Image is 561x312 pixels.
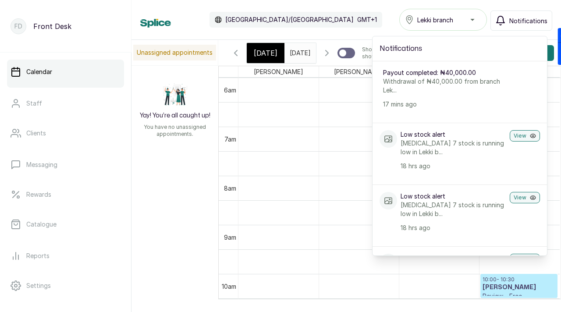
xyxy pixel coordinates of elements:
[383,77,504,95] p: Withdrawal of ₦40,000.00 from branch Lek...
[140,111,210,120] h2: Yay! You’re all caught up!
[225,15,354,24] p: [GEOGRAPHIC_DATA]/[GEOGRAPHIC_DATA]
[401,254,506,262] p: Low stock alert
[26,252,50,260] p: Reports
[417,15,453,25] span: Lekki branch
[7,273,124,298] a: Settings
[401,162,506,170] p: 18 hrs ago
[26,67,52,76] p: Calendar
[380,43,540,54] h2: Notifications
[7,244,124,268] a: Reports
[7,182,124,207] a: Rewards
[357,15,377,24] p: GMT+1
[399,9,487,31] button: Lekki branch
[510,254,540,265] button: View
[483,283,555,292] h3: [PERSON_NAME]
[220,282,238,291] div: 10am
[26,129,46,138] p: Clients
[510,130,540,142] button: View
[7,212,124,237] a: Catalogue
[332,66,385,77] span: [PERSON_NAME]
[26,99,42,108] p: Staff
[7,121,124,145] a: Clients
[222,233,238,242] div: 9am
[33,21,71,32] p: Front Desk
[26,190,51,199] p: Rewards
[14,22,22,31] p: FD
[510,192,540,203] button: View
[26,160,57,169] p: Messaging
[362,46,414,60] p: Show no-show/cancelled
[222,85,238,95] div: 6am
[383,100,504,109] p: 17 mins ago
[401,201,506,218] p: [MEDICAL_DATA] 7 stock is running low in Lekki b...
[7,152,124,177] a: Messaging
[252,66,305,77] span: [PERSON_NAME]
[26,220,57,229] p: Catalogue
[401,130,506,139] p: Low stock alert
[222,184,238,193] div: 8am
[7,60,124,84] a: Calendar
[483,292,555,301] p: Review - Free
[247,43,284,63] div: [DATE]
[137,124,213,138] p: You have no unassigned appointments.
[401,192,506,201] p: Low stock alert
[26,281,51,290] p: Settings
[254,48,277,58] span: [DATE]
[401,223,506,232] p: 18 hrs ago
[133,45,216,60] p: Unassigned appointments
[490,11,552,31] button: Notifications
[383,68,504,77] p: Payout completed: ₦40,000.00
[483,276,555,283] p: 10:00 - 10:30
[509,16,547,25] span: Notifications
[7,91,124,116] a: Staff
[401,139,506,156] p: [MEDICAL_DATA] 7 stock is running low in Lekki b...
[223,135,238,144] div: 7am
